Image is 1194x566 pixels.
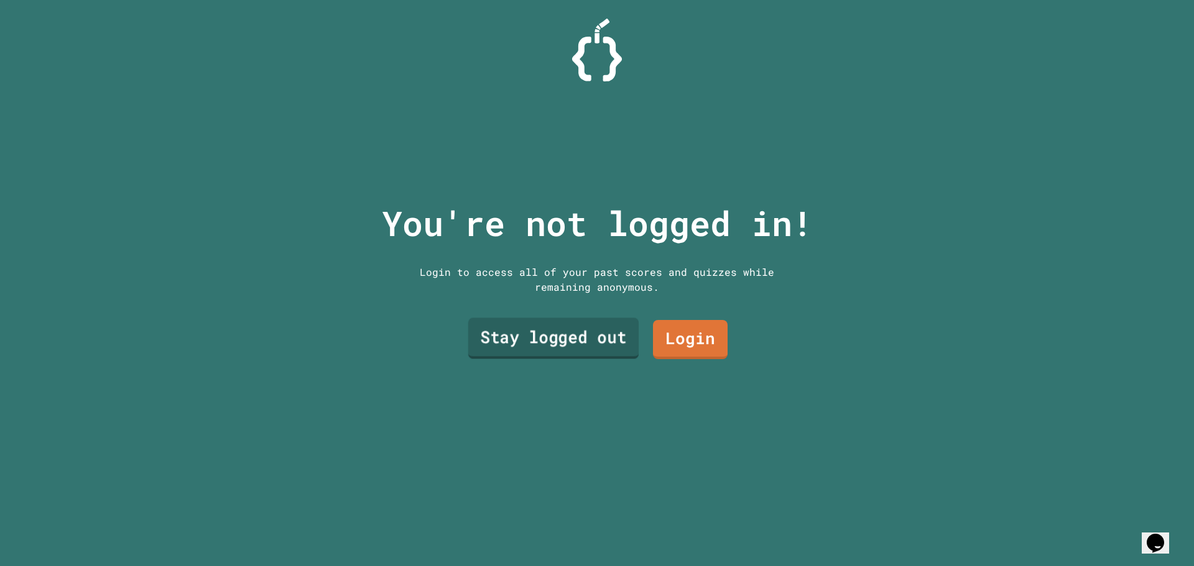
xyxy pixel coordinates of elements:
div: Login to access all of your past scores and quizzes while remaining anonymous. [410,265,784,294]
iframe: chat widget [1142,516,1182,554]
img: Logo.svg [572,19,622,81]
a: Stay logged out [468,318,639,359]
a: Login [653,320,728,359]
p: You're not logged in! [382,198,813,249]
